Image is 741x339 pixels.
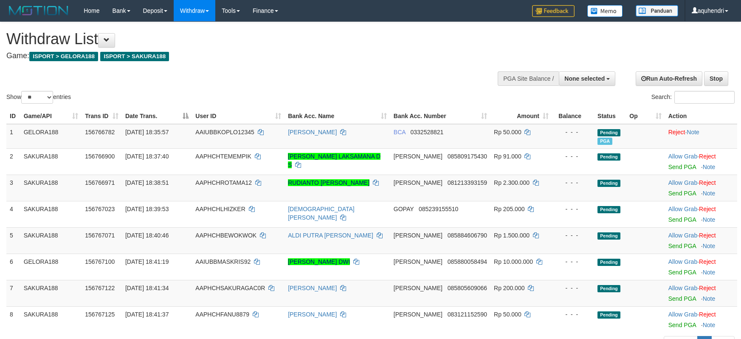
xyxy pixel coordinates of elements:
[587,5,623,17] img: Button%20Memo.svg
[555,310,591,319] div: - - -
[394,179,442,186] span: [PERSON_NAME]
[6,227,20,254] td: 5
[668,190,696,197] a: Send PGA
[597,138,612,145] span: Marked by aquricky
[195,258,251,265] span: AAIUBBMASKRIS92
[85,206,115,212] span: 156767023
[597,180,620,187] span: Pending
[394,232,442,239] span: [PERSON_NAME]
[21,91,53,104] select: Showentries
[394,206,414,212] span: GOPAY
[668,216,696,223] a: Send PGA
[6,201,20,227] td: 4
[703,243,716,249] a: Note
[668,311,699,318] span: ·
[668,295,696,302] a: Send PGA
[85,179,115,186] span: 156766971
[448,311,487,318] span: Copy 083121152590 to clipboard
[390,108,490,124] th: Bank Acc. Number: activate to sort column ascending
[668,153,697,160] a: Allow Grab
[704,71,728,86] a: Stop
[20,280,82,306] td: SAKURA188
[552,108,594,124] th: Balance
[192,108,285,124] th: User ID: activate to sort column ascending
[668,258,699,265] span: ·
[494,285,524,291] span: Rp 200.000
[636,5,678,17] img: panduan.png
[674,91,735,104] input: Search:
[490,108,552,124] th: Amount: activate to sort column ascending
[394,311,442,318] span: [PERSON_NAME]
[597,129,620,136] span: Pending
[20,148,82,175] td: SAKURA188
[6,4,71,17] img: MOTION_logo.png
[288,129,337,136] a: [PERSON_NAME]
[559,71,615,86] button: None selected
[6,91,71,104] label: Show entries
[195,311,249,318] span: AAPHCHFANU8879
[494,206,524,212] span: Rp 205.000
[85,232,115,239] span: 156767071
[564,75,605,82] span: None selected
[626,108,665,124] th: Op: activate to sort column ascending
[448,232,487,239] span: Copy 085884606790 to clipboard
[665,108,737,124] th: Action
[555,178,591,187] div: - - -
[687,129,699,136] a: Note
[597,285,620,292] span: Pending
[597,232,620,240] span: Pending
[699,153,716,160] a: Reject
[20,108,82,124] th: Game/API: activate to sort column ascending
[555,128,591,136] div: - - -
[555,231,591,240] div: - - -
[668,232,697,239] a: Allow Grab
[668,206,697,212] a: Allow Grab
[195,232,256,239] span: AAPHCHBEWOKWOK
[6,108,20,124] th: ID
[125,258,169,265] span: [DATE] 18:41:19
[665,148,737,175] td: ·
[668,179,699,186] span: ·
[665,280,737,306] td: ·
[6,52,485,60] h4: Game:
[668,269,696,276] a: Send PGA
[288,206,355,221] a: [DEMOGRAPHIC_DATA][PERSON_NAME]
[125,206,169,212] span: [DATE] 18:39:53
[665,175,737,201] td: ·
[703,322,716,328] a: Note
[668,129,685,136] a: Reject
[448,179,487,186] span: Copy 081213393159 to clipboard
[195,179,252,186] span: AAPHCHROTAMA12
[394,285,442,291] span: [PERSON_NAME]
[195,153,251,160] span: AAPHCHTEMEMPIK
[668,285,699,291] span: ·
[82,108,122,124] th: Trans ID: activate to sort column ascending
[636,71,702,86] a: Run Auto-Refresh
[288,311,337,318] a: [PERSON_NAME]
[699,311,716,318] a: Reject
[6,148,20,175] td: 2
[20,306,82,333] td: SAKURA188
[394,129,406,136] span: BCA
[6,31,485,48] h1: Withdraw List
[125,285,169,291] span: [DATE] 18:41:34
[122,108,192,124] th: Date Trans.: activate to sort column descending
[703,295,716,302] a: Note
[288,285,337,291] a: [PERSON_NAME]
[85,129,115,136] span: 156766782
[597,206,620,213] span: Pending
[125,232,169,239] span: [DATE] 18:40:46
[699,232,716,239] a: Reject
[597,153,620,161] span: Pending
[699,258,716,265] a: Reject
[85,311,115,318] span: 156767125
[288,232,373,239] a: ALDI PUTRA [PERSON_NAME]
[85,153,115,160] span: 156766900
[6,175,20,201] td: 3
[668,164,696,170] a: Send PGA
[494,311,521,318] span: Rp 50.000
[125,129,169,136] span: [DATE] 18:35:57
[651,91,735,104] label: Search:
[6,280,20,306] td: 7
[668,179,697,186] a: Allow Grab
